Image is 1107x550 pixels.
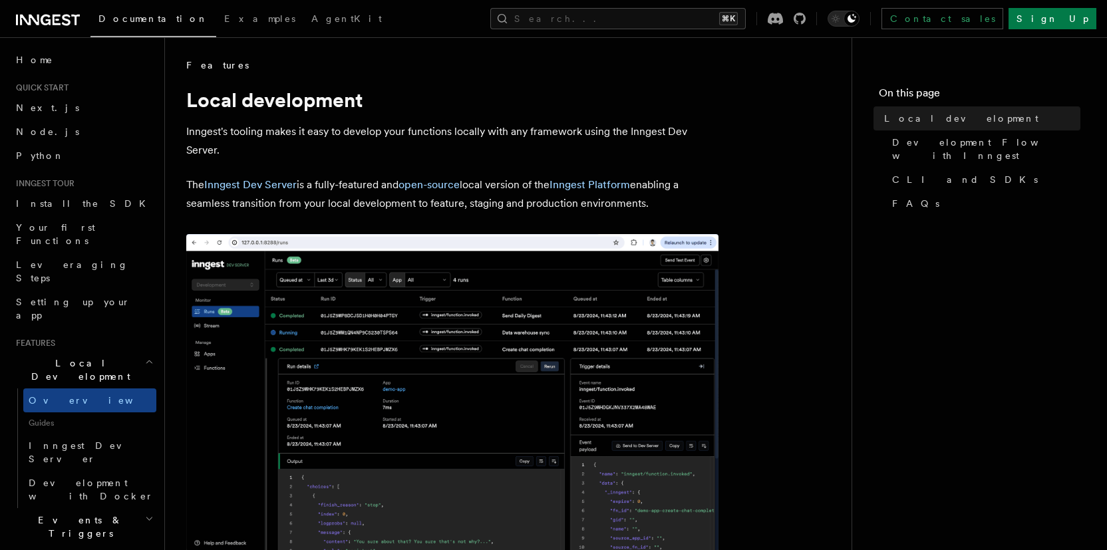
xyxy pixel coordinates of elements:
span: Guides [23,412,156,434]
a: Install the SDK [11,192,156,215]
span: Inngest tour [11,178,75,189]
a: FAQs [887,192,1080,215]
button: Events & Triggers [11,508,156,545]
button: Search...⌘K [490,8,746,29]
a: Sign Up [1009,8,1096,29]
a: Contact sales [881,8,1003,29]
span: Next.js [16,102,79,113]
span: Node.js [16,126,79,137]
a: Python [11,144,156,168]
a: Local development [879,106,1080,130]
span: Development Flow with Inngest [892,136,1080,162]
button: Local Development [11,351,156,388]
span: Local development [884,112,1038,125]
span: Inngest Dev Server [29,440,142,464]
div: Local Development [11,388,156,508]
a: Setting up your app [11,290,156,327]
span: Quick start [11,82,69,93]
button: Toggle dark mode [828,11,860,27]
span: Local Development [11,356,145,383]
span: Your first Functions [16,222,95,246]
a: Your first Functions [11,215,156,253]
span: Documentation [98,13,208,24]
span: Events & Triggers [11,513,145,540]
span: Development with Docker [29,478,154,501]
a: AgentKit [303,4,390,36]
a: open-source [398,178,460,191]
a: Home [11,48,156,72]
a: Inngest Platform [550,178,630,191]
a: Documentation [90,4,216,37]
span: Features [186,59,249,72]
span: AgentKit [311,13,382,24]
p: The is a fully-featured and local version of the enabling a seamless transition from your local d... [186,176,718,213]
a: Inngest Dev Server [23,434,156,471]
span: FAQs [892,197,939,210]
a: Node.js [11,120,156,144]
a: Development with Docker [23,471,156,508]
h1: Local development [186,88,718,112]
span: Home [16,53,53,67]
a: Development Flow with Inngest [887,130,1080,168]
span: CLI and SDKs [892,173,1038,186]
a: Leveraging Steps [11,253,156,290]
span: Setting up your app [16,297,130,321]
span: Overview [29,395,166,406]
p: Inngest's tooling makes it easy to develop your functions locally with any framework using the In... [186,122,718,160]
span: Install the SDK [16,198,154,209]
a: Next.js [11,96,156,120]
kbd: ⌘K [719,12,738,25]
span: Features [11,338,55,348]
span: Python [16,150,65,161]
h4: On this page [879,85,1080,106]
span: Examples [224,13,295,24]
a: CLI and SDKs [887,168,1080,192]
a: Examples [216,4,303,36]
a: Overview [23,388,156,412]
span: Leveraging Steps [16,259,128,283]
a: Inngest Dev Server [204,178,297,191]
